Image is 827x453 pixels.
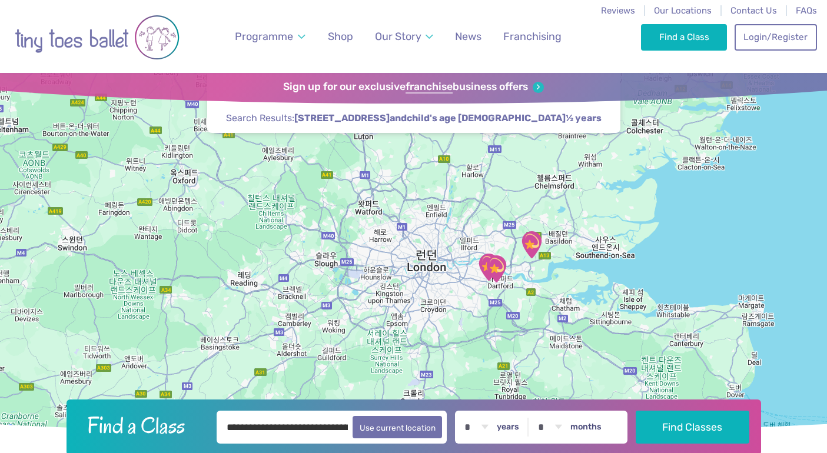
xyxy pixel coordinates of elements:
a: Login/Register [735,24,817,50]
img: Google [3,422,42,437]
a: Find a Class [641,24,728,50]
div: Hall Place Sports Pavilion [474,252,503,282]
button: Find Classes [636,411,749,444]
span: Our Story [375,30,421,42]
h2: Find a Class [78,411,208,440]
span: Shop [328,30,353,42]
img: tiny toes ballet [15,8,180,67]
span: Programme [235,30,293,42]
span: child's age [DEMOGRAPHIC_DATA]½ years [407,112,602,125]
span: [STREET_ADDRESS] [294,112,390,125]
label: years [497,422,519,432]
a: FAQs [796,5,817,16]
a: Our Locations [654,5,712,16]
a: Shop [323,24,358,50]
button: Use current location [353,416,443,438]
a: Reviews [601,5,635,16]
label: months [570,422,602,432]
span: Franchising [503,30,562,42]
strong: and [294,112,602,124]
a: Sign up for our exclusivefranchisebusiness offers [283,81,544,94]
a: Our Story [370,24,439,50]
a: Google 지도에서 이 지역 열기(새 창으로 열림) [3,422,42,437]
a: Franchising [498,24,567,50]
div: Orsett Village Hall [517,230,546,259]
span: News [455,30,481,42]
a: Contact Us [730,5,777,16]
div: The Mick Jagger Centre [481,254,511,284]
a: News [450,24,487,50]
strong: franchise [406,81,453,94]
a: Programme [230,24,311,50]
